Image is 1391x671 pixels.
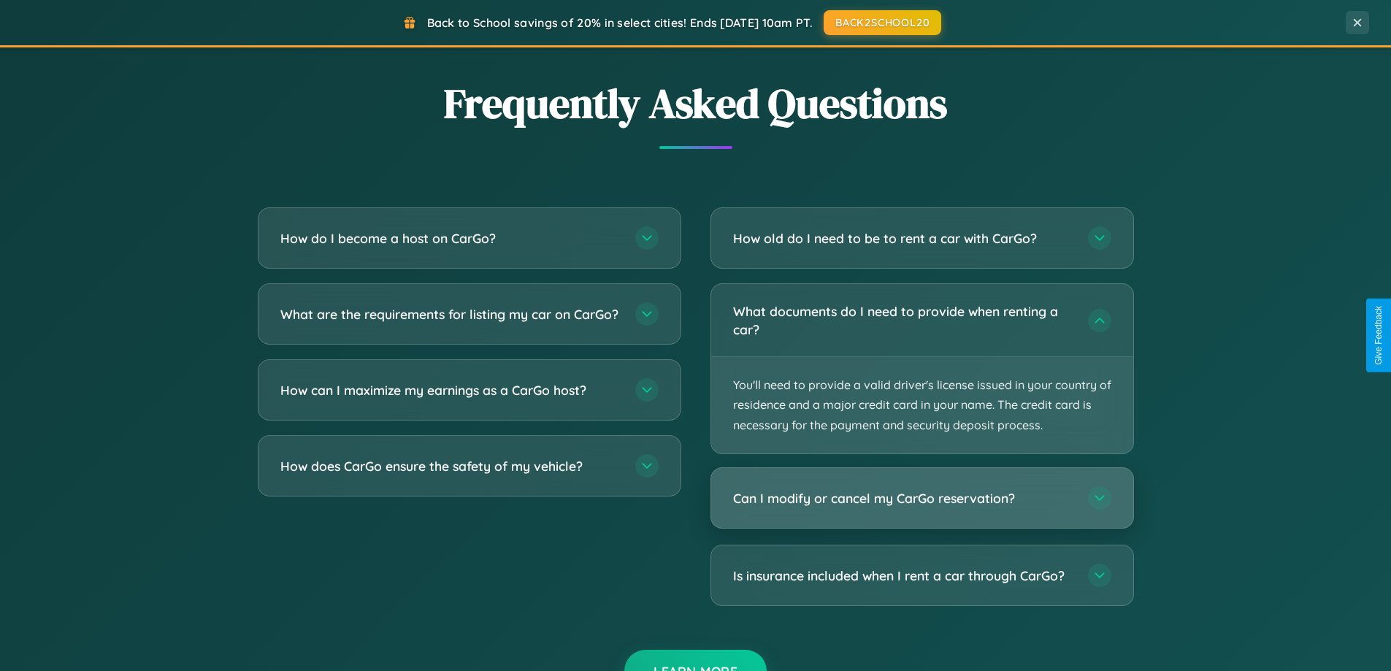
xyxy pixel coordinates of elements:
span: Back to School savings of 20% in select cities! Ends [DATE] 10am PT. [427,15,813,30]
h3: Can I modify or cancel my CarGo reservation? [733,489,1073,507]
div: Give Feedback [1373,306,1384,365]
h3: How old do I need to be to rent a car with CarGo? [733,229,1073,248]
h3: How can I maximize my earnings as a CarGo host? [280,381,621,399]
h3: How does CarGo ensure the safety of my vehicle? [280,457,621,475]
h3: What are the requirements for listing my car on CarGo? [280,305,621,323]
h2: Frequently Asked Questions [258,75,1134,131]
h3: Is insurance included when I rent a car through CarGo? [733,567,1073,585]
button: BACK2SCHOOL20 [824,10,941,35]
p: You'll need to provide a valid driver's license issued in your country of residence and a major c... [711,357,1133,453]
h3: What documents do I need to provide when renting a car? [733,302,1073,338]
h3: How do I become a host on CarGo? [280,229,621,248]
